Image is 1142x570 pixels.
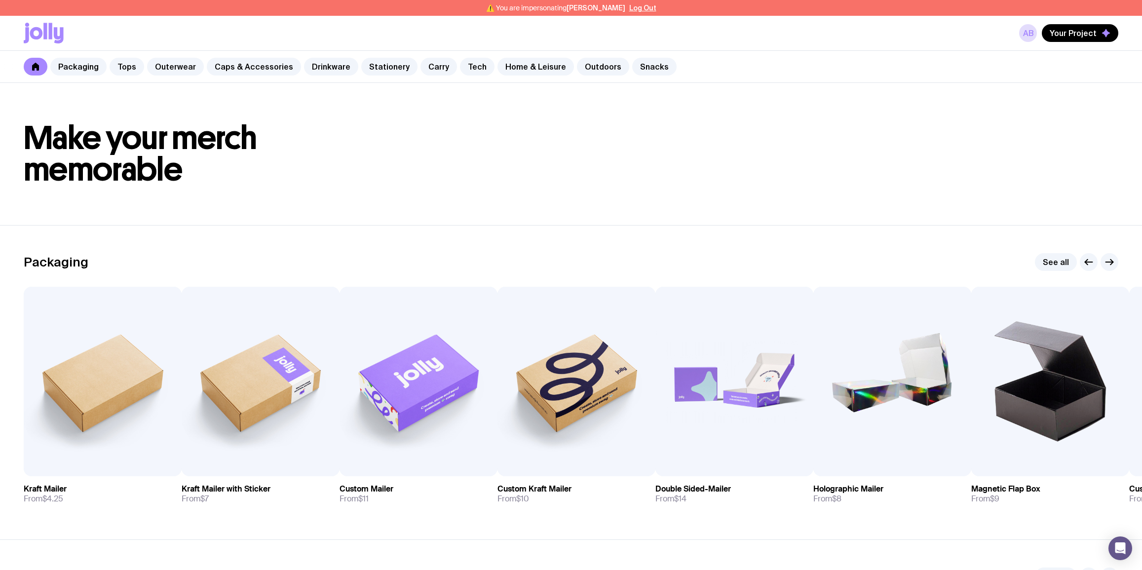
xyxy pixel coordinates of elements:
a: Home & Leisure [497,58,574,76]
span: From [655,494,686,504]
a: Drinkware [304,58,358,76]
button: Log Out [629,4,656,12]
span: Your Project [1050,28,1097,38]
h3: Holographic Mailer [813,484,883,494]
a: Stationery [361,58,418,76]
a: Carry [420,58,457,76]
span: From [813,494,841,504]
h3: Double Sided-Mailer [655,484,731,494]
a: Custom Kraft MailerFrom$10 [497,476,655,512]
a: Tops [110,58,144,76]
a: See all [1035,253,1077,271]
a: Snacks [632,58,677,76]
h3: Custom Mailer [340,484,393,494]
a: Custom MailerFrom$11 [340,476,497,512]
span: ⚠️ You are impersonating [486,4,625,12]
h3: Magnetic Flap Box [971,484,1040,494]
span: $8 [832,494,841,504]
span: $9 [990,494,999,504]
a: Holographic MailerFrom$8 [813,476,971,512]
a: Outerwear [147,58,204,76]
a: Double Sided-MailerFrom$14 [655,476,813,512]
a: Caps & Accessories [207,58,301,76]
a: Tech [460,58,495,76]
h3: Custom Kraft Mailer [497,484,571,494]
a: Kraft MailerFrom$4.25 [24,476,182,512]
span: [PERSON_NAME] [567,4,625,12]
span: $14 [674,494,686,504]
span: From [24,494,63,504]
span: Make your merch memorable [24,118,257,189]
a: Kraft Mailer with StickerFrom$7 [182,476,340,512]
a: Outdoors [577,58,629,76]
span: $4.25 [42,494,63,504]
span: $11 [358,494,369,504]
h3: Kraft Mailer with Sticker [182,484,270,494]
div: Open Intercom Messenger [1108,536,1132,560]
button: Your Project [1042,24,1118,42]
span: $7 [200,494,209,504]
a: Magnetic Flap BoxFrom$9 [971,476,1129,512]
span: From [497,494,529,504]
span: From [971,494,999,504]
span: $10 [516,494,529,504]
a: Packaging [50,58,107,76]
h2: Packaging [24,255,88,269]
h3: Kraft Mailer [24,484,67,494]
span: From [340,494,369,504]
span: From [182,494,209,504]
a: AB [1019,24,1037,42]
